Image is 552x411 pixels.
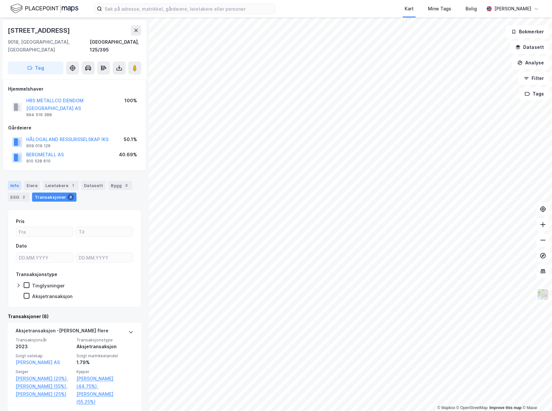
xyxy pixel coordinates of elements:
input: Fra [16,227,73,237]
div: 1 [70,182,76,189]
div: Kontrollprogram for chat [520,380,552,411]
div: Datasett [81,181,106,190]
div: Transaksjonstype [16,271,57,278]
button: Bokmerker [506,25,549,38]
div: Aksjetransaksjon [76,343,133,350]
input: DD.MM.YYYY [76,253,133,262]
div: 100% [124,97,137,105]
img: Z [537,288,549,301]
img: logo.f888ab2527a4732fd821a326f86c7f29.svg [10,3,78,14]
div: Kart [405,5,414,13]
div: Leietakere [43,181,79,190]
button: Datasett [510,41,549,54]
div: [PERSON_NAME] [494,5,531,13]
button: Analyse [512,56,549,69]
a: [PERSON_NAME] (25%) [16,390,73,398]
input: Til [76,227,133,237]
div: 9018, [GEOGRAPHIC_DATA], [GEOGRAPHIC_DATA] [8,38,90,54]
span: Selger [16,369,73,374]
input: Søk på adresse, matrikkel, gårdeiere, leietakere eller personer [102,4,275,14]
input: DD.MM.YYYY [16,253,73,262]
div: Pris [16,217,25,225]
div: Bygg [108,181,132,190]
div: Transaksjoner [32,193,76,202]
span: Solgt selskap [16,353,73,359]
a: Mapbox [437,405,455,410]
div: Mine Tags [428,5,451,13]
div: Aksjetransaksjon - [PERSON_NAME] flere [16,327,109,337]
div: Info [8,181,21,190]
span: Kjøper [76,369,133,374]
a: [PERSON_NAME] (44.75%), [76,375,133,390]
button: Tag [8,61,63,74]
div: 3 [123,182,130,189]
a: [PERSON_NAME] (20%), [16,375,73,383]
div: Eiere [24,181,40,190]
div: 2 [20,194,27,200]
div: Aksjetransaksjon [32,293,73,299]
div: 1.79% [76,359,133,366]
span: Solgt matrikkelandel [76,353,133,359]
div: 50.1% [124,136,137,143]
a: [PERSON_NAME] (55%), [16,383,73,390]
a: OpenStreetMap [456,405,488,410]
a: [PERSON_NAME] (55.25%) [76,390,133,406]
a: Improve this map [489,405,522,410]
iframe: Chat Widget [520,380,552,411]
a: [PERSON_NAME] AS [16,360,60,365]
div: Gårdeiere [8,124,141,132]
div: 994 516 388 [26,112,52,117]
div: 959 019 126 [26,143,51,149]
div: ESG [8,193,29,202]
div: Transaksjoner (8) [8,313,141,320]
button: Filter [518,72,549,85]
span: Transaksjonsår [16,337,73,343]
div: Hjemmelshaver [8,85,141,93]
div: [GEOGRAPHIC_DATA], 125/395 [90,38,141,54]
div: Dato [16,242,27,250]
div: Bolig [466,5,477,13]
button: Tags [519,87,549,100]
div: 2023 [16,343,73,350]
div: 8 [67,194,74,200]
div: [STREET_ADDRESS] [8,25,71,36]
div: 40.69% [119,151,137,159]
div: 910 528 610 [26,159,51,164]
span: Transaksjonstype [76,337,133,343]
div: Tinglysninger [32,283,65,289]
